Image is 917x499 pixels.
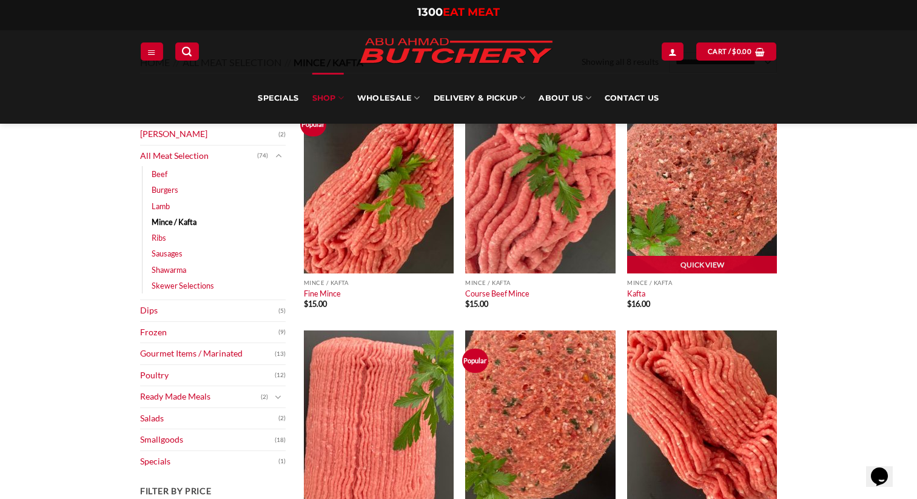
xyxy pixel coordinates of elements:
a: Lamb [152,198,170,214]
p: Mince / Kafta [627,280,777,286]
span: (2) [261,388,268,406]
a: About Us [539,73,591,124]
img: Abu Ahmad Butchery [350,30,562,73]
a: Mince / Kafta [152,214,196,230]
span: (5) [278,302,286,320]
a: Search [175,42,198,60]
a: [PERSON_NAME] [140,124,278,145]
span: Cart / [708,46,751,57]
span: $ [732,46,736,57]
bdi: 15.00 [304,299,327,309]
a: Beef [152,166,167,182]
a: Menu [141,42,163,60]
a: Smallgoods [140,429,275,450]
a: Contact Us [605,73,659,124]
span: (12) [275,366,286,384]
span: 1300 [417,5,443,19]
a: Skewer Selections [152,278,214,293]
a: Quick View [627,256,777,274]
bdi: 0.00 [732,47,751,55]
bdi: 15.00 [465,299,488,309]
span: (2) [278,126,286,144]
a: Frozen [140,322,278,343]
span: (2) [278,409,286,427]
a: Shawarma [152,262,186,278]
span: $ [465,299,469,309]
a: Gourmet Items / Marinated [140,343,275,364]
a: Delivery & Pickup [434,73,526,124]
a: Specials [140,451,278,472]
span: (9) [278,323,286,341]
button: Toggle [271,149,286,162]
a: SHOP [312,73,344,124]
img: Course Beef Mince [465,94,615,273]
a: Ready Made Meals [140,386,261,407]
a: Kafta [627,289,645,298]
span: (18) [275,431,286,449]
a: Login [662,42,684,60]
span: (13) [275,345,286,363]
img: Kafta [627,94,777,273]
a: All Meat Selection [140,146,257,167]
a: 1300EAT MEAT [417,5,500,19]
a: Burgers [152,182,178,198]
a: View cart [696,42,776,60]
span: Filter by price [140,486,212,496]
span: (74) [257,147,268,165]
span: $ [627,299,631,309]
img: Beef Mince [304,94,454,273]
a: Dips [140,300,278,321]
a: Sausages [152,246,183,261]
button: Toggle [271,390,286,404]
p: Mince / Kafta [465,280,615,286]
a: Specials [258,73,298,124]
iframe: chat widget [866,450,905,487]
a: Ribs [152,230,166,246]
span: EAT MEAT [443,5,500,19]
span: $ [304,299,308,309]
span: (1) [278,452,286,471]
p: Mince / Kafta [304,280,454,286]
a: Wholesale [357,73,420,124]
a: Poultry [140,365,275,386]
a: Salads [140,408,278,429]
a: Fine Mince [304,289,341,298]
bdi: 16.00 [627,299,650,309]
a: Course Beef Mince [465,289,529,298]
